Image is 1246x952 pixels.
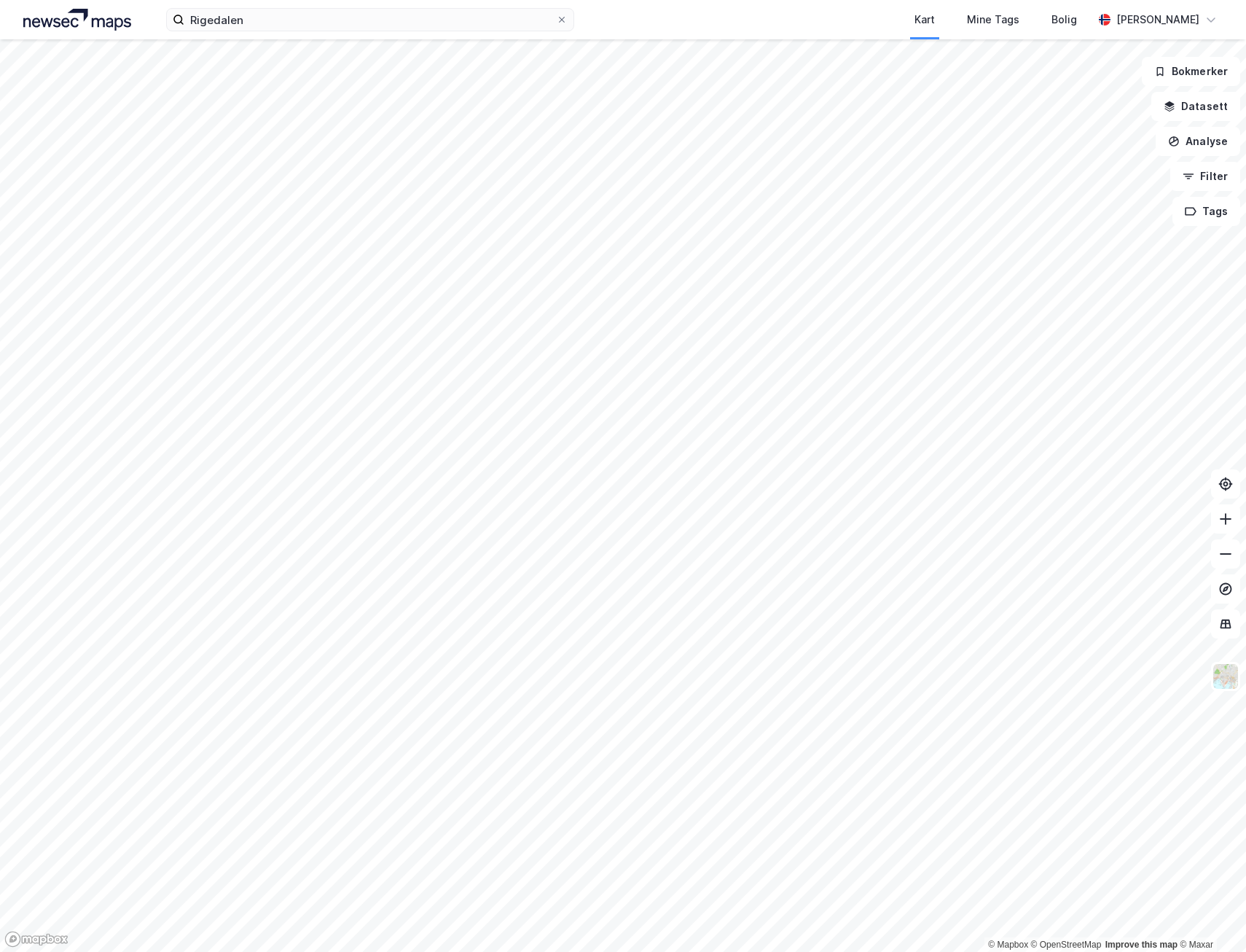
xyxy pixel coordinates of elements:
div: Kart [914,11,935,28]
input: Søk på adresse, matrikkel, gårdeiere, leietakere eller personer [184,9,556,31]
div: Bolig [1051,11,1077,28]
button: Filter [1170,162,1240,191]
button: Tags [1172,197,1240,226]
a: Mapbox [988,940,1028,950]
a: OpenStreetMap [1031,940,1102,950]
button: Analyse [1156,127,1240,156]
button: Datasett [1151,92,1240,121]
button: Bokmerker [1142,57,1240,86]
div: [PERSON_NAME] [1116,11,1199,28]
img: logo.a4113a55bc3d86da70a041830d287a7e.svg [23,9,131,31]
div: Mine Tags [967,11,1019,28]
a: Improve this map [1105,940,1178,950]
a: Mapbox homepage [4,931,68,948]
img: Z [1212,663,1239,690]
iframe: Chat Widget [1173,882,1246,952]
